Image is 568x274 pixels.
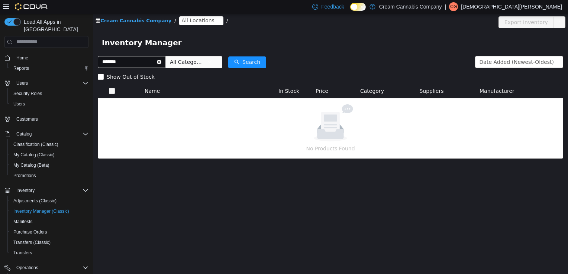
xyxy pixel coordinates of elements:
button: Inventory Manager (Classic) [7,206,91,216]
a: icon: shopCream Cannabis Company [3,4,78,10]
img: Cova [15,3,48,10]
p: No Products Found [14,131,461,139]
button: Inventory [13,186,38,195]
span: Promotions [13,173,36,179]
a: Manifests [10,217,35,226]
button: Catalog [13,130,35,138]
a: Transfers [10,248,35,257]
button: Promotions [7,170,91,181]
a: Inventory Manager (Classic) [10,207,72,216]
span: My Catalog (Beta) [13,162,49,168]
span: Users [13,79,88,88]
span: Catalog [16,131,32,137]
button: Classification (Classic) [7,139,91,150]
span: Adjustments (Classic) [13,198,57,204]
span: Manifests [10,217,88,226]
span: Users [10,100,88,108]
span: Inventory [13,186,88,195]
i: icon: shop [3,4,7,9]
p: Cream Cannabis Company [379,2,442,11]
a: Home [13,53,31,62]
span: Customers [13,114,88,124]
span: Transfers [13,250,32,256]
button: Manifests [7,216,91,227]
span: Users [13,101,25,107]
span: Transfers [10,248,88,257]
span: / [81,4,83,10]
button: Users [13,79,31,88]
span: Inventory Manager (Classic) [10,207,88,216]
span: Operations [16,265,38,271]
span: Feedback [321,3,344,10]
span: Adjustments (Classic) [10,196,88,205]
span: Transfers (Classic) [13,239,51,245]
button: Security Roles [7,88,91,99]
button: Adjustments (Classic) [7,196,91,206]
span: Operations [13,263,88,272]
div: Christian Gallagher [449,2,458,11]
span: Home [13,53,88,62]
input: Dark Mode [350,3,366,11]
span: Purchase Orders [10,228,88,237]
span: Suppliers [326,74,351,80]
span: Inventory [16,187,35,193]
span: All Locations [89,3,122,11]
a: Promotions [10,171,39,180]
span: Catalog [13,130,88,138]
span: Security Roles [10,89,88,98]
span: Purchase Orders [13,229,47,235]
span: Promotions [10,171,88,180]
span: Manifests [13,219,32,225]
span: / [133,4,135,10]
button: Inventory [1,185,91,196]
button: Catalog [1,129,91,139]
i: icon: down [114,46,119,51]
i: icon: close-circle [64,46,68,50]
p: [DEMOGRAPHIC_DATA][PERSON_NAME] [461,2,562,11]
span: Manufacturer [387,74,422,80]
span: Classification (Classic) [13,141,58,147]
span: Users [16,80,28,86]
a: My Catalog (Beta) [10,161,52,170]
span: Inventory Manager (Classic) [13,208,69,214]
a: Users [10,100,28,108]
button: icon: searchSearch [135,43,173,55]
button: Operations [1,262,91,273]
span: Classification (Classic) [10,140,88,149]
button: Users [1,78,91,88]
span: Transfers (Classic) [10,238,88,247]
button: Transfers [7,248,91,258]
button: icon: ellipsis [461,3,472,14]
span: CG [450,2,457,11]
button: My Catalog (Classic) [7,150,91,160]
a: Customers [13,115,41,124]
p: | [445,2,446,11]
span: Name [52,74,67,80]
span: Price [223,74,235,80]
a: Classification (Classic) [10,140,61,149]
span: Customers [16,116,38,122]
span: Home [16,55,28,61]
span: In Stock [185,74,206,80]
button: Customers [1,114,91,124]
span: Reports [13,65,29,71]
a: Security Roles [10,89,45,98]
span: All Categories [77,45,111,52]
button: Home [1,52,91,63]
button: Reports [7,63,91,74]
span: Security Roles [13,91,42,97]
div: Date Added (Newest-Oldest) [387,43,461,54]
button: Transfers (Classic) [7,237,91,248]
a: Purchase Orders [10,228,50,237]
span: My Catalog (Classic) [10,150,88,159]
span: My Catalog (Classic) [13,152,55,158]
a: Transfers (Classic) [10,238,54,247]
a: Adjustments (Classic) [10,196,59,205]
button: Users [7,99,91,109]
span: Load All Apps in [GEOGRAPHIC_DATA] [21,18,88,33]
a: My Catalog (Classic) [10,150,58,159]
span: Show Out of Stock [11,60,65,66]
span: Inventory Manager [9,23,93,35]
span: My Catalog (Beta) [10,161,88,170]
i: icon: down [461,46,466,51]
